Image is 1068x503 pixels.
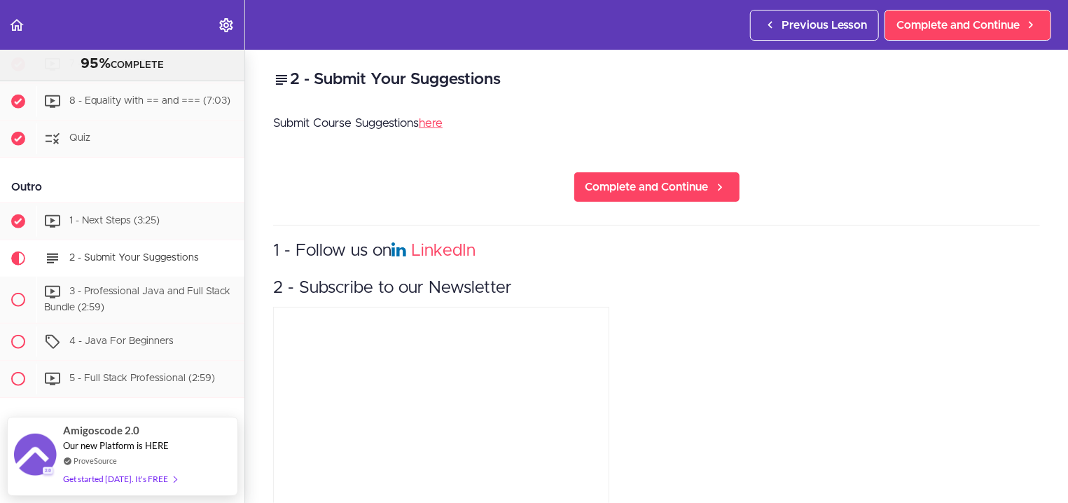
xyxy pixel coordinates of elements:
h3: 2 - Subscribe to our Newsletter [273,277,1040,300]
h3: 1 - Follow us on [273,240,1040,263]
span: 4 - Java For Beginners [69,336,174,346]
a: LinkedIn [411,242,476,259]
div: COMPLETE [18,55,227,74]
span: Complete and Continue [585,179,709,195]
a: ProveSource [74,455,117,467]
a: Previous Lesson [750,10,879,41]
p: Submit Course Suggestions [273,113,1040,134]
span: 3 - Professional Java and Full Stack Bundle (2:59) [44,287,230,312]
span: Amigoscode 2.0 [63,422,139,439]
span: 95% [81,57,111,71]
a: Complete and Continue [885,10,1051,41]
span: 2 - Submit Your Suggestions [69,253,199,263]
div: Get started [DATE]. It's FREE [63,471,176,487]
img: provesource social proof notification image [14,434,56,479]
span: 1 - Next Steps (3:25) [69,216,160,226]
span: 8 - Equality with == and === (7:03) [69,96,230,106]
a: Complete and Continue [574,172,740,202]
span: Quiz [69,133,90,143]
h2: 2 - Submit Your Suggestions [273,68,1040,92]
span: 5 - Full Stack Professional (2:59) [69,373,215,383]
svg: Settings Menu [218,17,235,34]
span: Previous Lesson [782,17,867,34]
span: Our new Platform is HERE [63,440,169,451]
span: Complete and Continue [896,17,1020,34]
svg: Back to course curriculum [8,17,25,34]
a: here [419,117,443,129]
